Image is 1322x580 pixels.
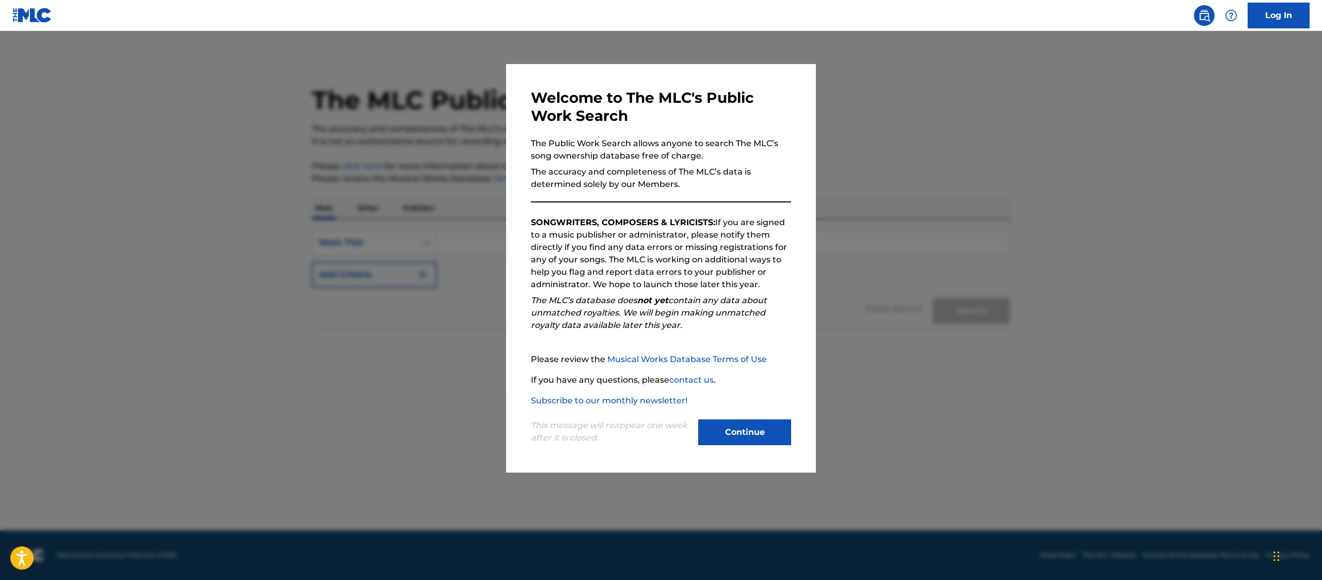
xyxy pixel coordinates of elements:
[531,89,791,125] h3: Welcome to The MLC's Public Work Search
[1273,541,1280,572] div: Drag
[531,396,687,405] a: Subscribe to our monthly newsletter!
[1270,530,1322,580] iframe: Chat Widget
[698,419,791,445] button: Continue
[12,8,52,23] img: MLC Logo
[531,166,791,191] p: The accuracy and completeness of The MLC’s data is determined solely by our Members.
[1194,5,1215,26] a: Public Search
[531,216,791,291] p: If you are signed to a music publisher or administrator, please notify them directly if you find ...
[531,217,715,227] strong: SONGWRITERS, COMPOSERS & LYRICISTS:
[531,353,791,366] p: Please review the
[1225,9,1237,22] img: help
[531,295,767,330] em: The MLC’s database does contain any data about unmatched royalties. We will begin making unmatche...
[669,375,714,385] a: contact us
[531,419,692,444] p: This message will reappear one week after it is closed.
[1198,9,1210,22] img: search
[1248,3,1310,28] a: Log In
[531,137,791,162] p: The Public Work Search allows anyone to search The MLC’s song ownership database free of charge.
[531,374,791,386] p: If you have any questions, please .
[607,354,767,364] a: Musical Works Database Terms of Use
[1221,5,1241,26] div: Help
[637,295,668,305] strong: not yet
